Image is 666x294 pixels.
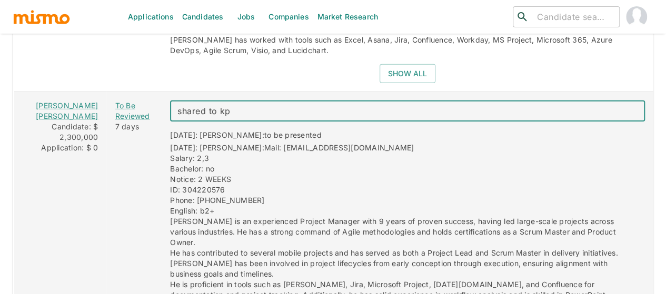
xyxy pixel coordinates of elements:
div: 7 days [115,121,153,132]
div: [DATE]: [PERSON_NAME]: [170,130,321,143]
a: [PERSON_NAME] [PERSON_NAME] [36,101,98,120]
textarea: shared to kp [177,105,638,117]
a: To Be Reviewed [115,100,153,121]
div: Candidate: $ 2,300,000 [23,121,98,143]
span: to be presented [264,130,322,139]
button: Show all [380,64,435,84]
img: logo [13,9,71,25]
div: Application: $ 0 [23,143,98,153]
input: Candidate search [533,9,615,24]
img: Maia Reyes [626,6,647,27]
